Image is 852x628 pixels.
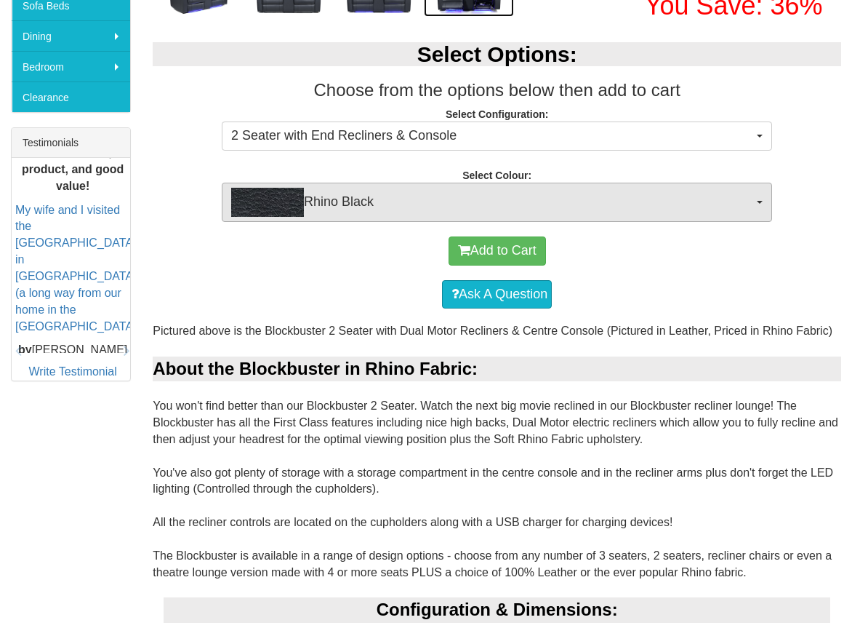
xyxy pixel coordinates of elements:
[12,51,130,82] a: Bedroom
[442,280,552,309] a: Ask A Question
[446,108,549,120] strong: Select Configuration:
[222,183,772,222] button: Rhino BlackRhino Black
[462,170,531,181] strong: Select Colour:
[231,188,304,217] img: Rhino Black
[153,81,841,100] h3: Choose from the options below then add to cart
[164,597,830,622] div: Configuration & Dimensions:
[29,365,117,378] a: Write Testimonial
[449,237,546,266] button: Add to Cart
[231,188,753,217] span: Rhino Black
[12,82,130,112] a: Clearance
[12,20,130,51] a: Dining
[153,357,841,381] div: About the Blockbuster in Rhino Fabric:
[22,146,124,192] b: Great Service, product, and good value!
[15,204,146,333] a: My wife and I visited the [GEOGRAPHIC_DATA] in [GEOGRAPHIC_DATA], (a long way from our home in th...
[231,127,753,146] span: 2 Seater with End Recliners & Console
[12,128,130,158] div: Testimonials
[222,122,772,151] button: 2 Seater with End Recliners & Console
[417,42,577,66] b: Select Options:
